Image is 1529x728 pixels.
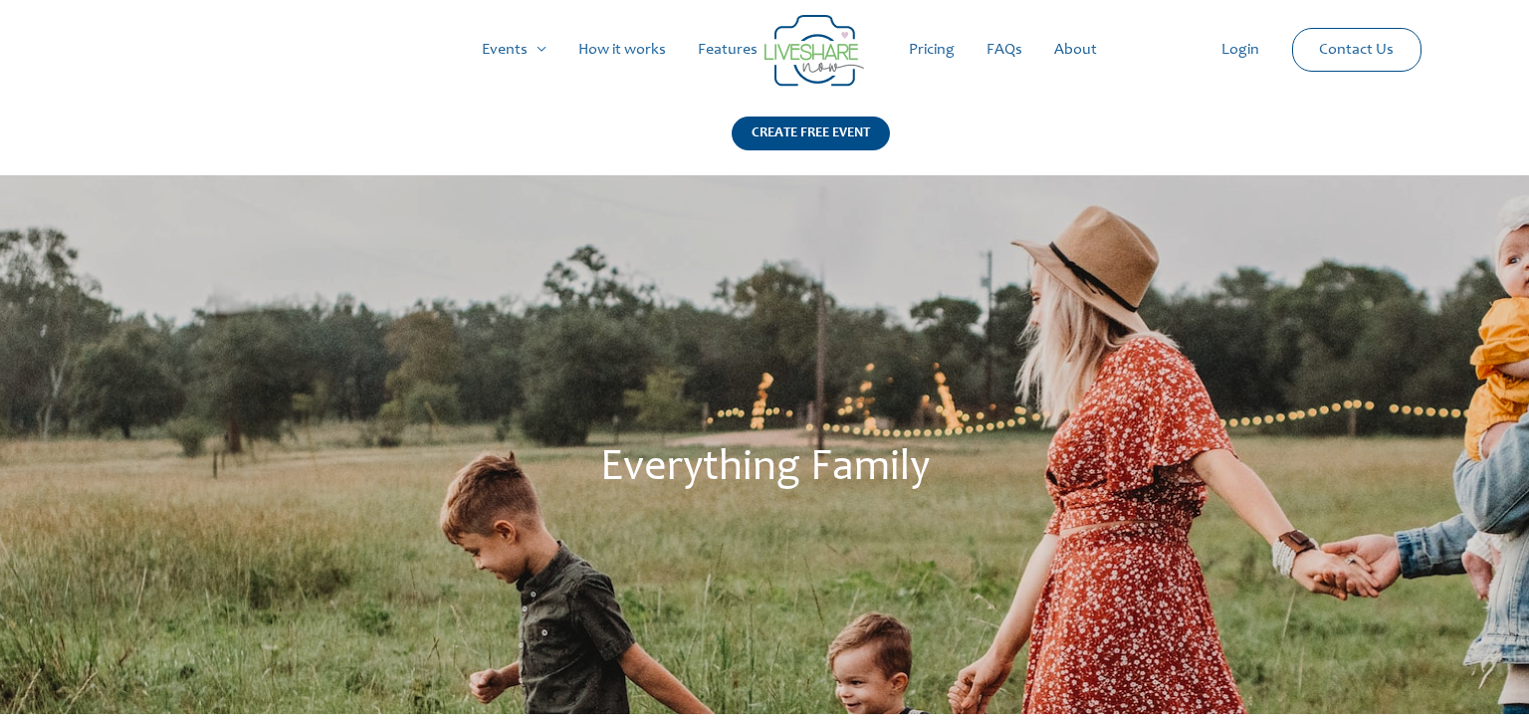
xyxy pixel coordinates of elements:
a: Events [466,18,562,82]
a: Login [1205,18,1275,82]
span: Everything Family [600,447,930,491]
img: Group 14 | Live Photo Slideshow for Events | Create Free Events Album for Any Occasion [764,15,864,87]
nav: Site Navigation [35,18,1494,82]
a: Features [682,18,773,82]
a: Pricing [893,18,971,82]
a: About [1038,18,1113,82]
a: How it works [562,18,682,82]
a: CREATE FREE EVENT [732,117,890,175]
a: FAQs [971,18,1038,82]
div: CREATE FREE EVENT [732,117,890,150]
a: Contact Us [1303,29,1410,71]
